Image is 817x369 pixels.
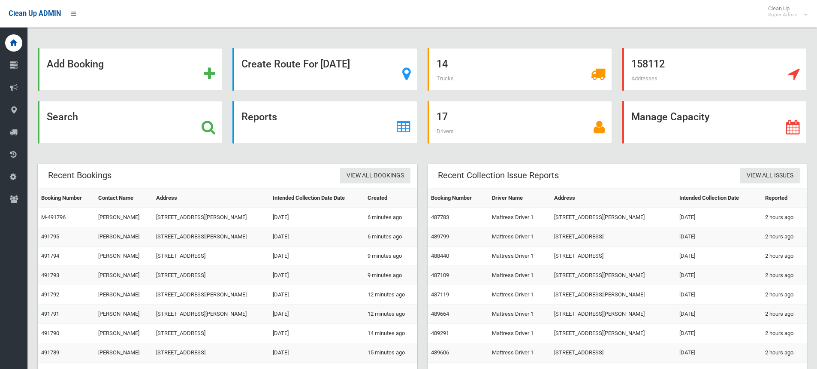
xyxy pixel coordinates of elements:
[551,227,676,247] td: [STREET_ADDRESS]
[269,285,364,305] td: [DATE]
[551,266,676,285] td: [STREET_ADDRESS][PERSON_NAME]
[9,9,61,18] span: Clean Up ADMIN
[269,343,364,363] td: [DATE]
[437,75,454,82] span: Trucks
[488,247,551,266] td: Mattress Driver 1
[764,5,806,18] span: Clean Up
[431,291,449,298] a: 487119
[153,324,269,343] td: [STREET_ADDRESS]
[488,208,551,227] td: Mattress Driver 1
[364,189,417,208] th: Created
[431,214,449,220] a: 487783
[269,189,364,208] th: Intended Collection Date Date
[631,75,657,82] span: Addresses
[488,189,551,208] th: Driver Name
[95,285,152,305] td: [PERSON_NAME]
[95,324,152,343] td: [PERSON_NAME]
[41,349,59,356] a: 491789
[153,343,269,363] td: [STREET_ADDRESS]
[364,343,417,363] td: 15 minutes ago
[153,227,269,247] td: [STREET_ADDRESS][PERSON_NAME]
[551,189,676,208] th: Address
[41,291,59,298] a: 491792
[437,58,448,70] strong: 14
[551,343,676,363] td: [STREET_ADDRESS]
[676,285,761,305] td: [DATE]
[622,48,807,91] a: 158112 Addresses
[38,101,222,143] a: Search
[431,330,449,336] a: 489291
[631,58,665,70] strong: 158112
[488,305,551,324] td: Mattress Driver 1
[762,227,807,247] td: 2 hours ago
[364,247,417,266] td: 9 minutes ago
[431,272,449,278] a: 487109
[676,343,761,363] td: [DATE]
[431,253,449,259] a: 488440
[631,111,709,123] strong: Manage Capacity
[551,247,676,266] td: [STREET_ADDRESS]
[762,285,807,305] td: 2 hours ago
[364,324,417,343] td: 14 minutes ago
[232,48,417,91] a: Create Route For [DATE]
[38,189,95,208] th: Booking Number
[38,48,222,91] a: Add Booking
[153,208,269,227] td: [STREET_ADDRESS][PERSON_NAME]
[269,266,364,285] td: [DATE]
[622,101,807,143] a: Manage Capacity
[95,343,152,363] td: [PERSON_NAME]
[428,101,612,143] a: 17 Drivers
[676,247,761,266] td: [DATE]
[241,58,350,70] strong: Create Route For [DATE]
[269,208,364,227] td: [DATE]
[676,227,761,247] td: [DATE]
[95,247,152,266] td: [PERSON_NAME]
[762,343,807,363] td: 2 hours ago
[364,266,417,285] td: 9 minutes ago
[762,324,807,343] td: 2 hours ago
[428,48,612,91] a: 14 Trucks
[269,247,364,266] td: [DATE]
[153,305,269,324] td: [STREET_ADDRESS][PERSON_NAME]
[47,111,78,123] strong: Search
[95,208,152,227] td: [PERSON_NAME]
[762,208,807,227] td: 2 hours ago
[41,272,59,278] a: 491793
[488,227,551,247] td: Mattress Driver 1
[269,227,364,247] td: [DATE]
[488,266,551,285] td: Mattress Driver 1
[676,266,761,285] td: [DATE]
[437,111,448,123] strong: 17
[488,324,551,343] td: Mattress Driver 1
[762,305,807,324] td: 2 hours ago
[241,111,277,123] strong: Reports
[95,227,152,247] td: [PERSON_NAME]
[41,330,59,336] a: 491790
[364,305,417,324] td: 12 minutes ago
[762,247,807,266] td: 2 hours ago
[41,311,59,317] a: 491791
[364,208,417,227] td: 6 minutes ago
[676,189,761,208] th: Intended Collection Date
[269,305,364,324] td: [DATE]
[762,189,807,208] th: Reported
[428,167,569,184] header: Recent Collection Issue Reports
[340,168,410,184] a: View All Bookings
[95,305,152,324] td: [PERSON_NAME]
[364,227,417,247] td: 6 minutes ago
[551,208,676,227] td: [STREET_ADDRESS][PERSON_NAME]
[431,349,449,356] a: 489606
[551,324,676,343] td: [STREET_ADDRESS][PERSON_NAME]
[41,233,59,240] a: 491795
[269,324,364,343] td: [DATE]
[95,189,152,208] th: Contact Name
[153,266,269,285] td: [STREET_ADDRESS]
[431,311,449,317] a: 489664
[676,305,761,324] td: [DATE]
[551,285,676,305] td: [STREET_ADDRESS][PERSON_NAME]
[437,128,454,134] span: Drivers
[488,343,551,363] td: Mattress Driver 1
[431,233,449,240] a: 489799
[153,189,269,208] th: Address
[95,266,152,285] td: [PERSON_NAME]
